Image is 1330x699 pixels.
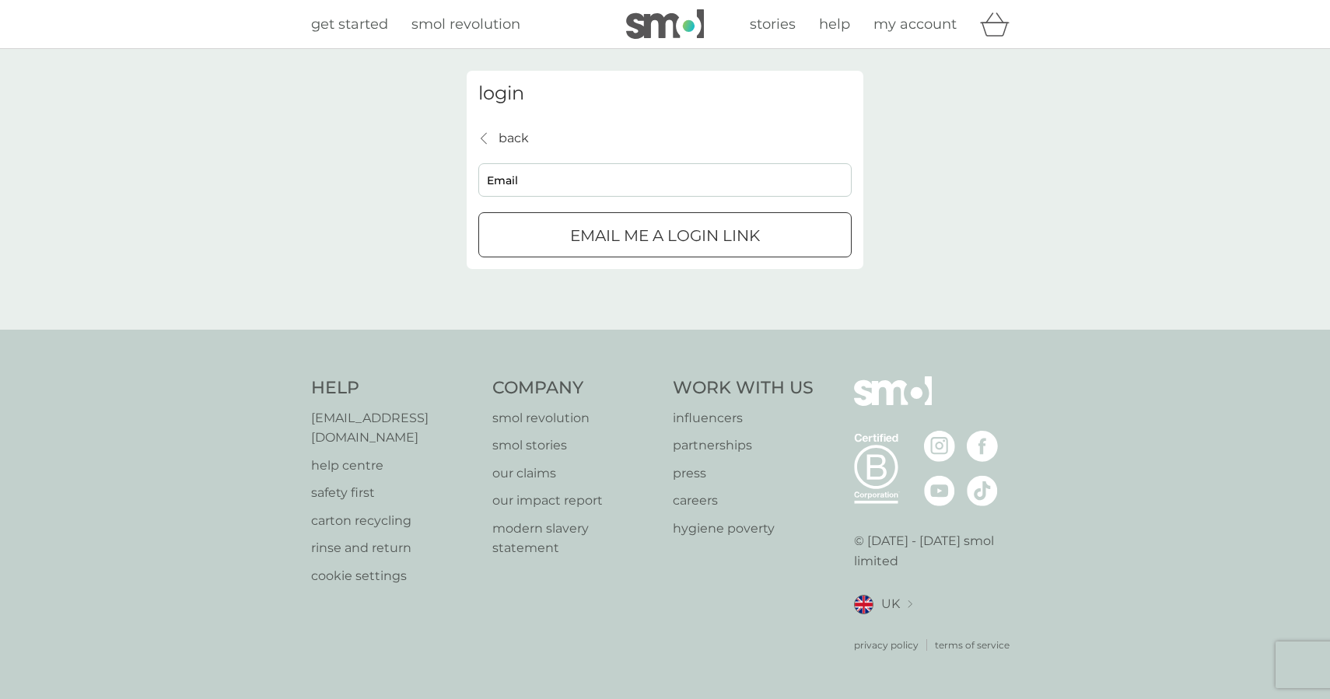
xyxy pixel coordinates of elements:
[935,638,1010,652] a: terms of service
[492,491,658,511] a: our impact report
[673,519,814,539] a: hygiene poverty
[673,408,814,428] a: influencers
[311,538,477,558] a: rinse and return
[492,376,658,400] h4: Company
[819,16,850,33] span: help
[311,376,477,400] h4: Help
[492,408,658,428] a: smol revolution
[311,483,477,503] a: safety first
[492,463,658,484] a: our claims
[854,531,1020,571] p: © [DATE] - [DATE] smol limited
[908,600,912,609] img: select a new location
[311,13,388,36] a: get started
[854,376,932,429] img: smol
[980,9,1019,40] div: basket
[854,595,873,614] img: UK flag
[311,408,477,448] a: [EMAIL_ADDRESS][DOMAIN_NAME]
[924,431,955,462] img: visit the smol Instagram page
[311,566,477,586] a: cookie settings
[819,13,850,36] a: help
[673,463,814,484] a: press
[967,431,998,462] img: visit the smol Facebook page
[750,13,796,36] a: stories
[854,638,919,652] a: privacy policy
[478,212,852,257] button: Email me a login link
[673,376,814,400] h4: Work With Us
[873,16,957,33] span: my account
[570,223,760,248] p: Email me a login link
[478,82,852,105] h3: login
[499,128,529,149] p: back
[411,16,520,33] span: smol revolution
[924,475,955,506] img: visit the smol Youtube page
[673,491,814,511] a: careers
[311,456,477,476] a: help centre
[492,435,658,456] a: smol stories
[311,16,388,33] span: get started
[411,13,520,36] a: smol revolution
[673,435,814,456] a: partnerships
[967,475,998,506] img: visit the smol Tiktok page
[750,16,796,33] span: stories
[873,13,957,36] a: my account
[492,519,658,558] a: modern slavery statement
[311,511,477,531] a: carton recycling
[626,9,704,39] img: smol
[881,594,900,614] span: UK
